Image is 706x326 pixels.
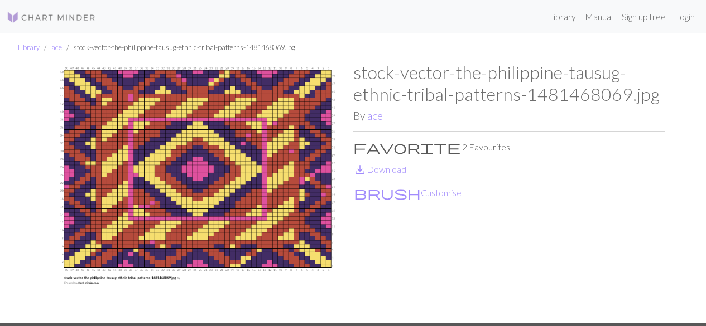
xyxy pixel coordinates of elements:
[353,139,460,155] span: favorite
[62,42,295,53] li: stock-vector-the-philippine-tausug-ethnic-tribal-patterns-1481468069.jpg
[353,164,406,174] a: DownloadDownload
[354,186,421,200] i: Customise
[353,140,460,154] i: Favourite
[353,62,665,105] h1: stock-vector-the-philippine-tausug-ethnic-tribal-patterns-1481468069.jpg
[353,186,462,200] button: CustomiseCustomise
[353,163,367,176] i: Download
[42,62,353,323] img: stock-vector-the-philippine-tausug-ethnic-tribal-patterns-1481468069.jpg
[18,43,40,52] a: Library
[353,140,665,154] p: 2 Favourites
[354,185,421,201] span: brush
[544,6,580,28] a: Library
[51,43,62,52] a: ace
[7,11,96,24] img: Logo
[670,6,699,28] a: Login
[353,109,665,122] h2: By
[367,109,383,122] a: ace
[617,6,670,28] a: Sign up free
[580,6,617,28] a: Manual
[353,162,367,177] span: save_alt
